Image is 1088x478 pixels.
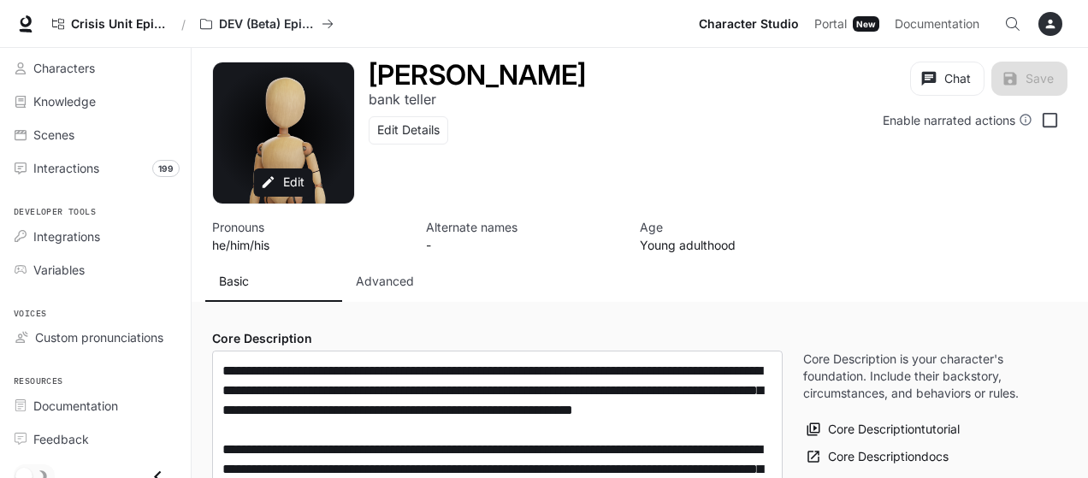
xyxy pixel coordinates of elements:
[71,17,167,32] span: Crisis Unit Episode 1
[426,218,619,254] button: Open character details dialog
[33,261,85,279] span: Variables
[7,391,184,421] a: Documentation
[7,322,184,352] a: Custom pronunciations
[426,218,619,236] p: Alternate names
[7,153,184,183] a: Interactions
[699,14,799,35] span: Character Studio
[192,7,341,41] button: All workspaces
[7,424,184,454] a: Feedback
[888,7,992,41] a: Documentation
[7,120,184,150] a: Scenes
[212,330,783,347] h4: Core Description
[33,430,89,448] span: Feedback
[369,58,586,91] h1: [PERSON_NAME]
[807,7,886,41] a: PortalNew
[213,62,354,204] button: Open character avatar dialog
[883,111,1032,129] div: Enable narrated actions
[7,221,184,251] a: Integrations
[44,7,174,41] a: Crisis Unit Episode 1
[212,218,405,236] p: Pronouns
[152,160,180,177] span: 199
[35,328,163,346] span: Custom pronunciations
[212,218,405,254] button: Open character details dialog
[213,62,354,204] div: Avatar image
[996,7,1030,41] button: Open Command Menu
[7,86,184,116] a: Knowledge
[219,17,315,32] p: DEV (Beta) Episode 1 - Crisis Unit
[640,218,833,236] p: Age
[369,116,448,145] button: Edit Details
[212,236,405,254] p: he/him/his
[640,236,833,254] p: Young adulthood
[803,351,1047,402] p: Core Description is your character's foundation. Include their backstory, circumstances, and beha...
[426,236,619,254] p: -
[33,227,100,245] span: Integrations
[7,53,184,83] a: Characters
[803,443,953,471] a: Core Descriptiondocs
[640,218,833,254] button: Open character details dialog
[369,62,586,89] button: Open character details dialog
[692,7,806,41] a: Character Studio
[356,273,414,290] p: Advanced
[219,273,249,290] p: Basic
[33,92,96,110] span: Knowledge
[910,62,985,96] button: Chat
[33,397,118,415] span: Documentation
[174,15,192,33] div: /
[33,159,99,177] span: Interactions
[7,255,184,285] a: Variables
[369,89,436,109] button: Open character details dialog
[895,14,979,35] span: Documentation
[803,416,964,444] button: Core Descriptiontutorial
[369,91,436,108] p: bank teller
[33,59,95,77] span: Characters
[254,168,313,197] button: Edit
[853,16,879,32] div: New
[33,126,74,144] span: Scenes
[814,14,847,35] span: Portal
